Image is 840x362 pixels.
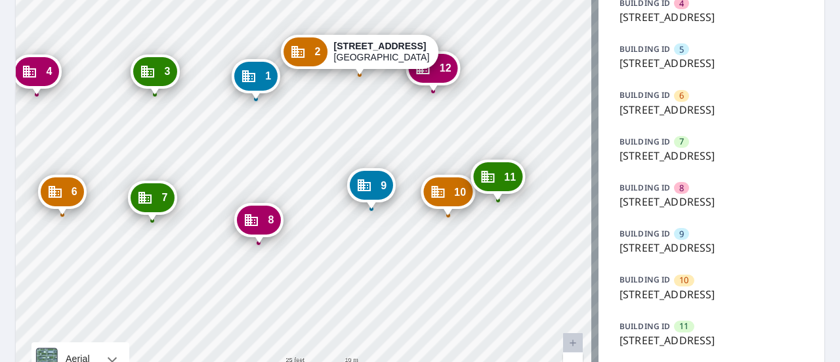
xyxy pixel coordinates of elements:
[619,274,670,285] p: BUILDING ID
[679,89,684,102] span: 6
[334,41,430,63] div: [GEOGRAPHIC_DATA]
[347,168,396,209] div: Dropped pin, building 9, Commercial property, 7751 E Glenrosa Ave Scottsdale, AZ 85251
[679,274,688,286] span: 10
[268,215,274,225] span: 8
[72,187,77,196] span: 6
[282,35,439,76] div: Dropped pin, building 2, Commercial property, 7751 E Glenrosa Ave Scottsdale, AZ 85251
[161,192,167,202] span: 7
[619,228,670,239] p: BUILDING ID
[381,181,387,191] span: 9
[46,66,52,76] span: 4
[619,148,803,164] p: [STREET_ADDRESS]
[334,41,427,51] strong: [STREET_ADDRESS]
[128,181,177,221] div: Dropped pin, building 7, Commercial property, 7751 E Glenrosa Ave Scottsdale, AZ 85251
[619,136,670,147] p: BUILDING ID
[38,175,87,215] div: Dropped pin, building 6, Commercial property, 7751 E Glenrosa Ave Scottsdale, AZ 85251
[406,51,461,92] div: Dropped pin, building 12, Commercial property, 7751 E Glenrosa Ave Scottsdale, AZ 85251
[234,203,283,244] div: Dropped pin, building 8, Commercial property, 7751 E Glenrosa Ave Scottsdale, AZ 85251
[563,333,583,353] a: Current Level 20, Zoom In Disabled
[315,47,321,57] span: 2
[679,228,684,240] span: 9
[232,59,280,100] div: Dropped pin, building 1, Commercial property, 7751 E Glenrosa Ave Scottsdale, AZ 85251
[619,43,670,55] p: BUILDING ID
[679,320,688,332] span: 11
[679,182,684,194] span: 8
[619,89,670,101] p: BUILDING ID
[619,194,803,210] p: [STREET_ADDRESS]
[454,187,466,197] span: 10
[679,43,684,56] span: 5
[504,172,516,182] span: 11
[164,66,170,76] span: 3
[619,286,803,302] p: [STREET_ADDRESS]
[471,160,525,200] div: Dropped pin, building 11, Commercial property, 7751 E Glenrosa Ave Scottsdale, AZ 85251
[619,102,803,118] p: [STREET_ADDRESS]
[619,240,803,256] p: [STREET_ADDRESS]
[440,63,451,73] span: 12
[619,332,803,348] p: [STREET_ADDRESS]
[679,135,684,148] span: 7
[619,182,670,193] p: BUILDING ID
[619,321,670,332] p: BUILDING ID
[131,55,179,95] div: Dropped pin, building 3, Commercial property, 7751 E Glenrosa Ave Scottsdale, AZ 85251
[421,175,475,215] div: Dropped pin, building 10, Commercial property, 7751 E Glenrosa Ave Scottsdale, AZ 85251
[619,9,803,25] p: [STREET_ADDRESS]
[619,55,803,71] p: [STREET_ADDRESS]
[265,71,271,81] span: 1
[12,55,61,95] div: Dropped pin, building 4, Commercial property, 7751 E Glenrosa Ave Scottsdale, AZ 85251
